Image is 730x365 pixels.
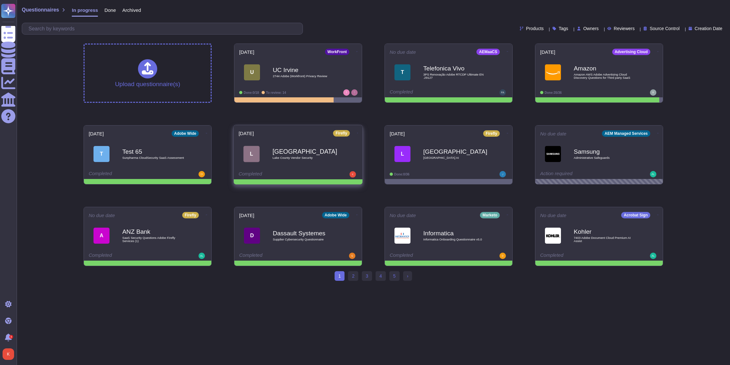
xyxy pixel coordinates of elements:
span: 2744 Adobe (Workfront) Privacy Review [273,75,337,78]
span: Done: 35/36 [545,91,562,94]
span: No due date [390,213,416,218]
img: user [199,171,205,177]
img: Logo [394,228,410,244]
span: Owners [583,26,599,31]
span: Questionnaires [22,7,59,12]
span: Amazon AWS Adobe Advertising Cloud Discovery Questions for Third party SaaS [574,73,638,79]
div: Firefly [333,130,350,136]
img: Logo [545,146,561,162]
img: user [499,171,506,177]
span: In progress [72,8,98,12]
div: AEM Managed Services [602,130,650,137]
div: Action required [540,171,619,177]
span: No due date [89,213,115,218]
img: user [350,171,356,178]
b: ANZ Bank [122,229,186,235]
div: T [394,64,410,80]
span: Reviewers [614,26,635,31]
img: user [349,253,355,259]
div: Upload questionnaire(s) [115,59,180,87]
span: No due date [540,213,566,218]
span: [DATE] [239,131,254,136]
div: Firefly [182,212,199,218]
div: A [93,228,109,244]
div: Adobe Wide [172,130,199,137]
span: Done [104,8,116,12]
a: 2 [348,271,358,281]
span: To review: 14 [266,91,286,94]
span: [DATE] [540,50,555,54]
span: Supplier Cybersecurity Questionnaire [273,238,337,241]
img: user [199,253,205,259]
b: Dassault Systemes [273,230,337,236]
img: Logo [545,64,561,80]
img: user [351,89,358,96]
img: Logo [545,228,561,244]
span: [DATE] [239,50,254,54]
span: No due date [390,50,416,54]
span: Done: 0/36 [394,173,410,176]
div: Completed [239,171,318,178]
b: UC Irvine [273,67,337,73]
b: Telefonica Vivo [423,65,487,71]
span: › [407,273,409,279]
b: [GEOGRAPHIC_DATA] [423,149,487,155]
span: 3PS Renovação Adobe RTCDP Ultimate EN .29127 [423,73,487,79]
div: Advertising Cloud [612,49,650,55]
span: No due date [540,131,566,136]
div: Acrobat Sign [621,212,650,218]
span: Products [526,26,544,31]
div: Completed [390,253,468,259]
button: user [1,347,19,361]
span: Informatica Onboarding Questionnaire v5.0 [423,238,487,241]
div: D [244,228,260,244]
div: Firefly [483,130,500,137]
img: user [650,171,656,177]
span: [DATE] [390,131,405,136]
div: 1 [9,335,13,339]
a: 3 [362,271,372,281]
div: Adobe Wide [322,212,349,218]
div: Marketo [480,212,500,218]
div: Completed [89,253,167,259]
b: Informatica [423,230,487,236]
div: AEMaaCS [476,49,500,55]
span: Done: 0/18 [244,91,259,94]
span: Sunpharma CloudSecurity SaaS Assessment [122,156,186,159]
b: [GEOGRAPHIC_DATA] [272,148,337,154]
div: WorkFront [325,49,349,55]
span: SaaS Security Questions Adobe Firefly Services (1) [122,236,186,242]
span: Tags [559,26,568,31]
span: Lake County Vendor Security [272,156,337,159]
div: T [93,146,109,162]
img: user [650,253,656,259]
div: U [244,64,260,80]
img: user [343,89,350,96]
b: Samsung [574,149,638,155]
span: [GEOGRAPHIC_DATA] AI [423,156,487,159]
img: user [499,89,506,96]
img: user [3,348,14,360]
img: user [650,89,656,96]
span: [DATE] [239,213,254,218]
a: 5 [389,271,400,281]
input: Search by keywords [25,23,303,34]
img: user [499,253,506,259]
span: Creation Date [695,26,722,31]
span: Archived [122,8,141,12]
span: 1 [335,271,345,281]
div: L [394,146,410,162]
span: [DATE] [89,131,104,136]
span: 7403 Adobe Document Cloud Premium AI Assist [574,236,638,242]
b: Kohler [574,229,638,235]
div: Completed [89,171,167,177]
div: Completed [540,253,619,259]
div: Completed [390,89,468,96]
b: Amazon [574,65,638,71]
b: Test 65 [122,149,186,155]
span: Source Control [650,26,679,31]
span: Administrative Safeguards [574,156,638,159]
a: 4 [376,271,386,281]
div: L [243,146,260,162]
div: Completed [239,253,318,259]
